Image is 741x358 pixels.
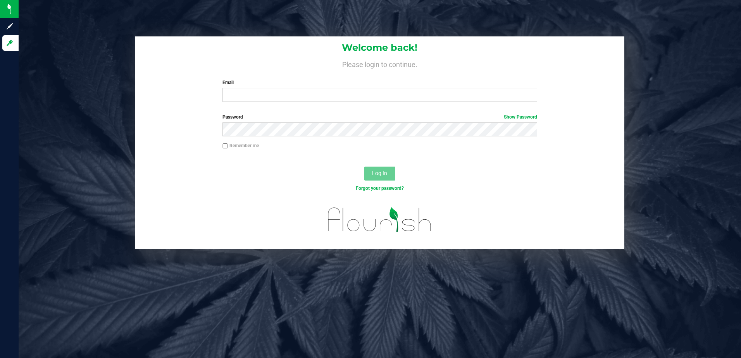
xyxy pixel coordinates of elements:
a: Show Password [504,114,537,120]
h1: Welcome back! [135,43,625,53]
input: Remember me [222,143,228,149]
inline-svg: Log in [6,39,14,47]
button: Log In [364,167,395,181]
a: Forgot your password? [356,186,404,191]
span: Log In [372,170,387,176]
label: Email [222,79,537,86]
h4: Please login to continue. [135,59,625,68]
inline-svg: Sign up [6,22,14,30]
label: Remember me [222,142,259,149]
img: flourish_logo.svg [319,200,441,239]
span: Password [222,114,243,120]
